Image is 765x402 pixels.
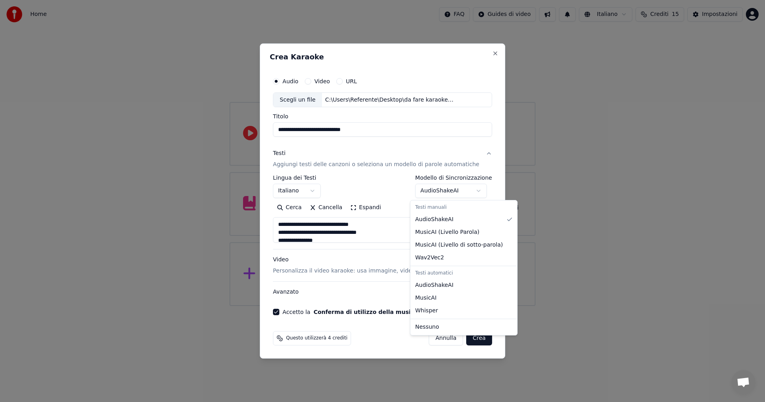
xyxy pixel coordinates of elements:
[306,202,346,214] button: Cancella
[415,241,503,249] span: MusicAI ( Livello di sotto-parola )
[412,202,516,213] div: Testi manuali
[282,309,418,315] label: Accetto la
[273,175,321,181] label: Lingua dei Testi
[322,96,457,104] div: C:\Users\Referente\Desktop\da fare karaoke\[PERSON_NAME] - Mon Amour Remix.mp3
[415,254,444,262] span: Wav2Vec2
[412,268,516,279] div: Testi automatici
[273,256,439,275] div: Video
[415,307,438,315] span: Whisper
[273,93,322,107] div: Scegli un file
[273,114,492,120] label: Titolo
[273,202,306,214] button: Cerca
[286,335,347,341] span: Questo utilizzerà 4 crediti
[429,331,463,345] button: Annulla
[415,228,479,236] span: MusicAI ( Livello Parola )
[282,78,298,84] label: Audio
[314,78,330,84] label: Video
[467,331,492,345] button: Crea
[346,202,385,214] button: Espandi
[415,323,439,331] span: Nessuno
[273,161,479,169] p: Aggiungi testi delle canzoni o seleziona un modello di parole automatiche
[415,294,437,302] span: MusicAI
[415,281,453,289] span: AudioShakeAI
[415,216,453,224] span: AudioShakeAI
[273,282,492,302] button: Avanzato
[273,150,285,158] div: Testi
[346,78,357,84] label: URL
[314,309,418,315] button: Conferma di utilizzo della musica
[270,53,495,61] h2: Crea Karaoke
[273,267,439,275] p: Personalizza il video karaoke: usa immagine, video o colore
[415,175,492,181] label: Modello di Sincronizzazione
